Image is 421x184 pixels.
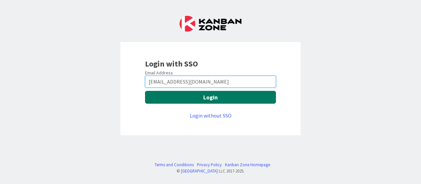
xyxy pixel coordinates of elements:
b: Login with SSO [145,59,198,69]
a: Terms and Conditions [155,162,194,168]
a: Login without SSO [190,112,232,119]
a: [GEOGRAPHIC_DATA] [181,168,218,173]
a: Kanban Zone Homepage [225,162,270,168]
div: © LLC 2017- 2025 . [151,168,270,174]
button: Login [145,91,276,104]
label: Email Address [145,70,173,76]
img: Kanban Zone [180,16,241,32]
a: Privacy Policy [197,162,222,168]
